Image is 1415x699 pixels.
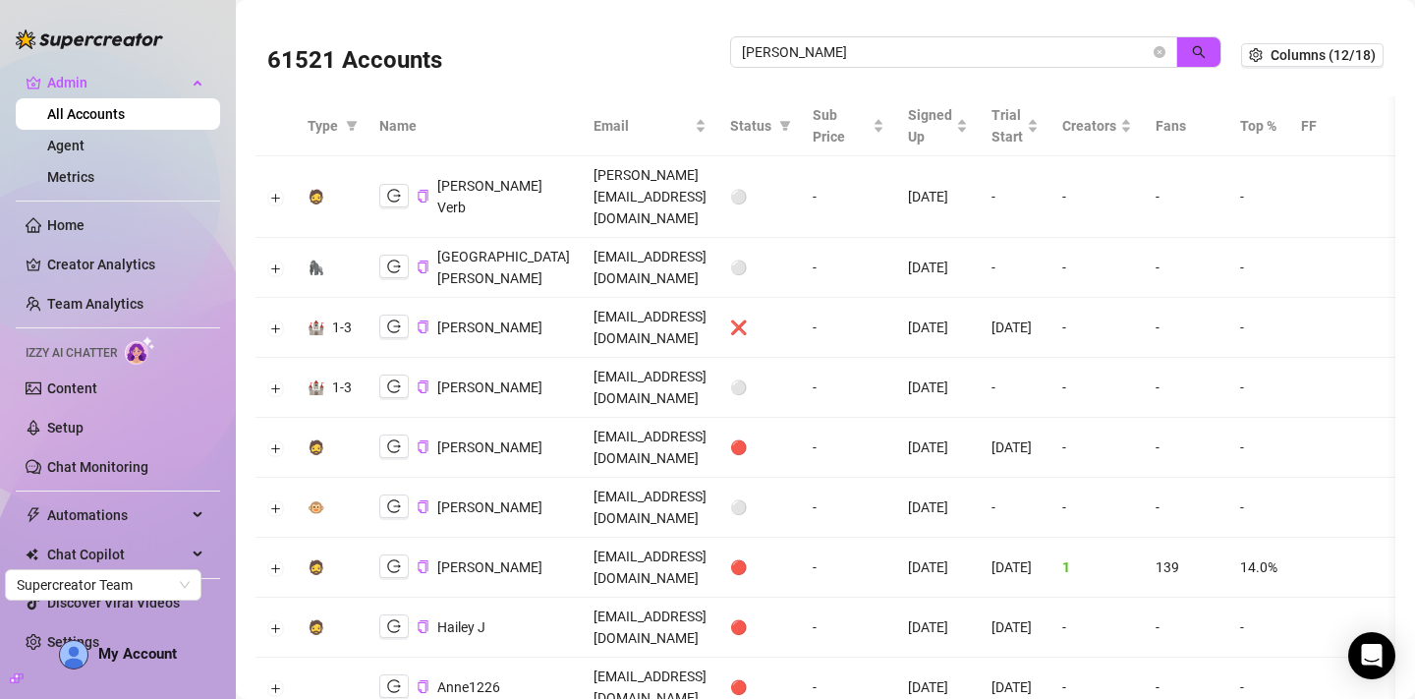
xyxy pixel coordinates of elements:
td: [DATE] [896,298,980,358]
td: - [801,598,896,658]
td: - [1050,478,1144,538]
button: Columns (12/18) [1241,43,1384,67]
button: Copy Account UID [417,260,429,274]
td: - [1228,298,1289,358]
div: 🧔 [308,616,324,638]
span: search [1192,45,1206,59]
div: 🐵 [308,496,324,518]
div: 1-3 [332,377,352,398]
td: [EMAIL_ADDRESS][DOMAIN_NAME] [582,358,718,418]
span: filter [775,111,795,141]
h3: 61521 Accounts [267,45,442,77]
span: 🔴 [730,439,747,455]
span: ⚪ [730,499,747,515]
span: filter [342,111,362,141]
button: Expand row [268,261,284,276]
td: - [1228,156,1289,238]
button: logout [379,375,409,398]
span: logout [387,189,401,203]
button: Expand row [268,620,284,636]
td: - [1144,298,1228,358]
button: logout [379,184,409,207]
span: Status [730,115,771,137]
div: 🏰 [308,377,324,398]
td: [DATE] [896,358,980,418]
td: - [1228,418,1289,478]
div: 🏰 [308,317,324,338]
span: [PERSON_NAME] Verb [437,178,542,215]
button: Expand row [268,440,284,456]
button: Expand row [268,320,284,336]
a: Chat Monitoring [47,459,148,475]
span: logout [387,499,401,513]
span: 🔴 [730,559,747,575]
span: Hailey J [437,619,485,635]
span: ⚪ [730,260,747,275]
td: - [1144,238,1228,298]
td: - [1228,478,1289,538]
span: 139 [1156,559,1179,575]
td: [DATE] [980,298,1050,358]
span: logout [387,619,401,633]
span: crown [26,75,41,90]
span: [PERSON_NAME] [437,559,542,575]
button: Expand row [268,190,284,205]
span: copy [417,620,429,633]
td: - [1144,358,1228,418]
td: [DATE] [896,418,980,478]
span: copy [417,500,429,513]
td: - [801,156,896,238]
button: Copy Account UID [417,439,429,454]
button: Expand row [268,380,284,396]
td: - [1228,598,1289,658]
td: - [1144,598,1228,658]
button: close-circle [1154,46,1165,58]
a: Discover Viral Videos [47,595,180,611]
td: [DATE] [896,156,980,238]
span: build [10,671,24,685]
span: [PERSON_NAME] [437,439,542,455]
button: logout [379,315,409,338]
td: [EMAIL_ADDRESS][DOMAIN_NAME] [582,418,718,478]
span: 🔴 [730,679,747,695]
button: Copy Account UID [417,679,429,694]
td: - [801,358,896,418]
span: filter [779,120,791,132]
span: [PERSON_NAME] [437,499,542,515]
td: - [1050,358,1144,418]
div: Open Intercom Messenger [1348,632,1395,679]
span: FF [1301,115,1388,137]
td: - [801,478,896,538]
td: [DATE] [896,538,980,598]
span: Creators [1062,115,1116,137]
span: copy [417,560,429,573]
td: - [1050,156,1144,238]
a: Settings [47,634,99,650]
td: - [1144,478,1228,538]
a: Team Analytics [47,296,143,312]
button: Copy Account UID [417,379,429,394]
span: 14.0% [1240,559,1277,575]
span: copy [417,261,429,273]
td: - [1228,358,1289,418]
a: Creator Analytics [47,249,204,280]
span: filter [346,120,358,132]
button: Copy Account UID [417,189,429,204]
td: - [1144,156,1228,238]
a: Metrics [47,169,94,185]
input: Search by UID / Name / Email / Creator Username [742,41,1150,63]
span: Anne1226 [437,679,500,695]
span: copy [417,440,429,453]
span: 🔴 [730,619,747,635]
span: logout [387,439,401,453]
img: Chat Copilot [26,548,38,561]
span: copy [417,380,429,393]
span: [GEOGRAPHIC_DATA][PERSON_NAME] [437,249,570,286]
td: - [1050,598,1144,658]
span: Izzy AI Chatter [26,344,117,363]
th: Email [582,96,718,156]
span: Type [308,115,338,137]
div: 🧔 [308,437,324,458]
button: logout [379,674,409,698]
button: Expand row [268,500,284,516]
